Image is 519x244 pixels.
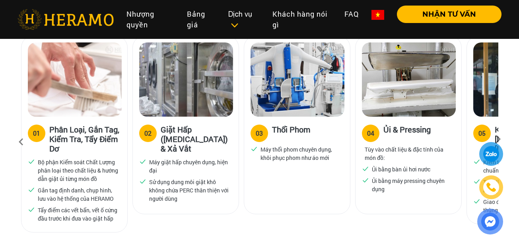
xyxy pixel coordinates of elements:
[383,125,431,140] h3: Ủi & Pressing
[367,129,374,138] div: 04
[487,183,496,192] img: phone-icon
[144,129,152,138] div: 02
[251,42,344,117] img: heramo-quy-trinh-giat-hap-tieu-chuan-buoc-3
[181,6,222,33] a: Bảng giá
[38,158,118,183] p: Bộ phận Kiểm soát Chất Lượng phân loại theo chất liệu & hướng dẫn giặt ủi từng món đồ
[391,11,502,18] a: NHẬN TƯ VẤN
[362,177,369,184] img: checked.svg
[149,178,229,203] p: Sử dụng dung môi giặt khô không chứa PERC thân thiện với người dùng
[272,125,310,140] h3: Thổi Phom
[372,165,430,173] p: Ủi bằng bàn ủi hơi nước
[38,186,118,203] p: Gắn tag định danh, chụp hình, lưu vào hệ thống của HERAMO
[338,6,365,23] a: FAQ
[49,125,121,153] h3: Phân Loại, Gắn Tag, Kiểm Tra, Tẩy Điểm Dơ
[266,6,338,33] a: Khách hàng nói gì
[120,6,180,33] a: Nhượng quyền
[478,129,486,138] div: 05
[251,145,258,152] img: checked.svg
[371,10,384,20] img: vn-flag.png
[397,6,502,23] button: NHẬN TƯ VẤN
[38,206,118,223] p: Tẩy điểm các vết bẩn, vết ố cứng đầu trước khi đưa vào giặt hấp
[362,165,369,172] img: checked.svg
[28,158,35,165] img: checked.svg
[230,21,239,29] img: subToggleIcon
[28,42,122,117] img: heramo-quy-trinh-giat-hap-tieu-chuan-buoc-1
[161,125,232,153] h3: Giặt Hấp ([MEDICAL_DATA]) & Xả Vắt
[33,129,40,138] div: 01
[256,129,263,138] div: 03
[149,158,229,175] p: Máy giặt hấp chuyên dụng, hiện đại
[139,158,146,165] img: checked.svg
[17,9,114,30] img: heramo-logo.png
[480,176,502,198] a: phone-icon
[362,42,456,117] img: heramo-quy-trinh-giat-hap-tieu-chuan-buoc-4
[28,186,35,193] img: checked.svg
[228,9,260,30] div: Dịch vụ
[365,145,452,162] p: Tùy vào chất liệu & đặc tính của món đồ:
[260,145,341,162] p: Máy thổi phom chuyên dụng, khôi phục phom như áo mới
[28,206,35,213] img: checked.svg
[372,177,452,193] p: Ủi bằng máy pressing chuyên dụng
[139,42,233,117] img: heramo-quy-trinh-giat-hap-tieu-chuan-buoc-2
[139,178,146,185] img: checked.svg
